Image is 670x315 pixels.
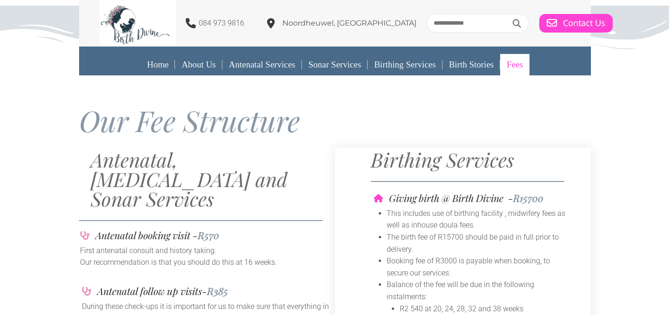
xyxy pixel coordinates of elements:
a: Antenatal Services [222,54,302,75]
span: Our Fee Structure [79,101,300,140]
a: Contact Us [539,14,613,33]
a: Birthing Services [368,54,442,75]
h2: Antenatal, [MEDICAL_DATA] and Sonar Services [91,150,335,208]
p: 084 973 9816 [199,17,244,29]
h4: Antenatal booking visit - [95,230,219,240]
li: The birth fee of R15700 should be paid in full prior to delivery. [387,231,572,255]
li: Booking fee of R3000 is payable when booking, to secure our services. [387,255,572,279]
li: This includes use of birthing facility , midwifery fees as well as inhouse doula fees. [387,208,572,231]
span: Noordheuwel, [GEOGRAPHIC_DATA] [282,19,416,27]
li: R2 540 at 20, 24, 28, 32 and 38 weeks [400,303,572,315]
a: About Us [175,54,222,75]
span: R570 [198,228,219,241]
p: Our recommendation is that you should do this at 16 weeks. [80,256,334,268]
a: Fees [500,54,529,75]
span: R15700 [513,191,543,204]
p: First antenatal consult and history taking. [80,245,334,257]
span: Contact Us [563,18,605,28]
h4: Antenatal follow up visits- [97,286,228,296]
h2: Birthing Services [371,150,586,169]
span: R385 [207,284,228,297]
a: Sonar Services [302,54,368,75]
li: Balance of the fee will be due in the following instalments: [387,279,572,302]
a: Birth Stories [442,54,501,75]
h4: Giving birth @ Birth Divine - [389,193,543,203]
a: Home [141,54,175,75]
